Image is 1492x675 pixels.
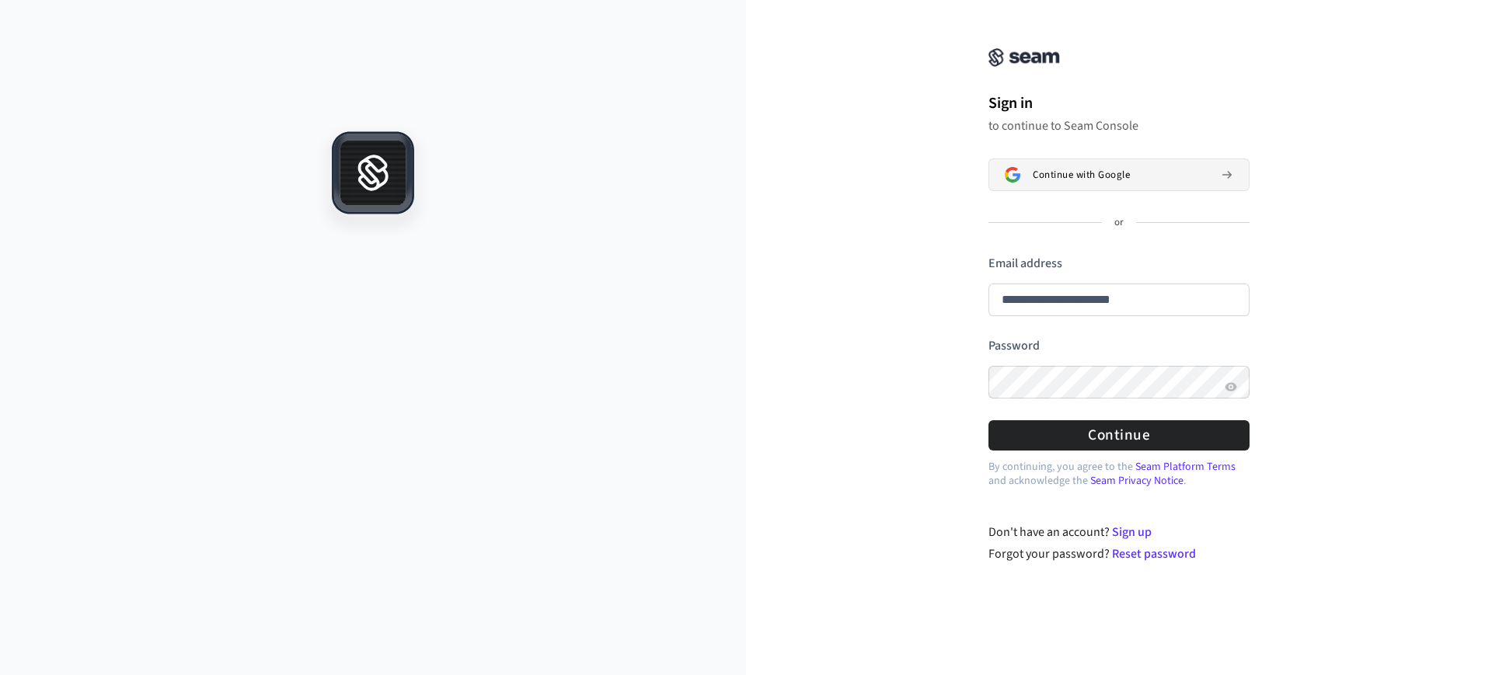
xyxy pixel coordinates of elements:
p: or [1114,216,1124,230]
span: Continue with Google [1033,169,1130,181]
div: Forgot your password? [988,545,1250,563]
button: Show password [1222,378,1240,396]
p: to continue to Seam Console [988,118,1250,134]
button: Sign in with GoogleContinue with Google [988,158,1250,191]
img: Seam Console [988,48,1060,67]
h1: Sign in [988,92,1250,115]
button: Continue [988,420,1250,451]
label: Email address [988,255,1062,272]
img: Sign in with Google [1005,167,1020,183]
a: Reset password [1112,545,1196,562]
a: Sign up [1112,524,1152,541]
a: Seam Platform Terms [1135,459,1236,475]
a: Seam Privacy Notice [1090,473,1183,489]
p: By continuing, you agree to the and acknowledge the . [988,460,1250,488]
label: Password [988,337,1040,354]
div: Don't have an account? [988,523,1250,541]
